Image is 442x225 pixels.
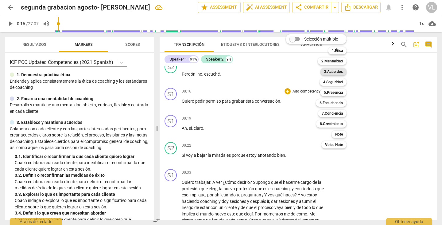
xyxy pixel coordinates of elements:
b: 4.Seguridad [323,78,343,86]
b: Note [335,131,343,138]
b: 3.Acuerdos [324,68,343,75]
span: Selección múltiple [304,36,338,42]
b: 7.Conciencia [322,110,343,117]
b: 5.Presencia [324,89,343,96]
b: 2.Mentalidad [321,57,343,65]
b: 1.Ética [332,47,343,54]
b: 8.Сrecimiento [320,120,343,128]
b: Voice Note [325,141,343,148]
b: 6.Escuchando [320,99,343,107]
